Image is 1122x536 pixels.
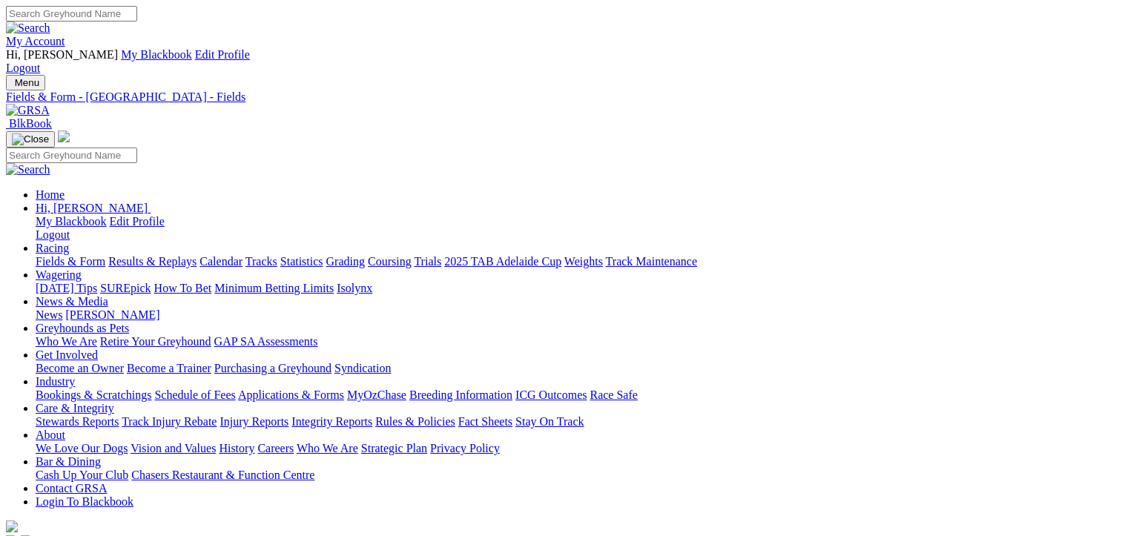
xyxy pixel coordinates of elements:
[36,242,69,254] a: Racing
[36,282,1116,295] div: Wagering
[36,308,1116,322] div: News & Media
[36,442,128,454] a: We Love Our Dogs
[245,255,277,268] a: Tracks
[334,362,391,374] a: Syndication
[108,255,197,268] a: Results & Replays
[36,388,1116,402] div: Industry
[110,215,165,228] a: Edit Profile
[36,215,107,228] a: My Blackbook
[36,415,1116,429] div: Care & Integrity
[6,48,118,61] span: Hi, [PERSON_NAME]
[6,117,52,130] a: BlkBook
[36,469,1116,482] div: Bar & Dining
[414,255,441,268] a: Trials
[347,388,406,401] a: MyOzChase
[564,255,603,268] a: Weights
[36,429,65,441] a: About
[36,415,119,428] a: Stewards Reports
[36,375,75,388] a: Industry
[36,469,128,481] a: Cash Up Your Club
[36,442,1116,455] div: About
[36,322,129,334] a: Greyhounds as Pets
[36,362,124,374] a: Become an Owner
[154,388,235,401] a: Schedule of Fees
[36,215,1116,242] div: Hi, [PERSON_NAME]
[6,62,40,74] a: Logout
[6,131,55,148] button: Toggle navigation
[6,90,1116,104] a: Fields & Form - [GEOGRAPHIC_DATA] - Fields
[257,442,294,454] a: Careers
[6,163,50,176] img: Search
[6,104,50,117] img: GRSA
[515,415,584,428] a: Stay On Track
[337,282,372,294] a: Isolynx
[36,348,98,361] a: Get Involved
[36,255,105,268] a: Fields & Form
[36,202,151,214] a: Hi, [PERSON_NAME]
[214,362,331,374] a: Purchasing a Greyhound
[458,415,512,428] a: Fact Sheets
[220,415,288,428] a: Injury Reports
[36,308,62,321] a: News
[36,495,133,508] a: Login To Blackbook
[131,442,216,454] a: Vision and Values
[36,388,151,401] a: Bookings & Scratchings
[36,228,70,241] a: Logout
[36,255,1116,268] div: Racing
[326,255,365,268] a: Grading
[6,148,137,163] input: Search
[154,282,212,294] a: How To Bet
[36,188,65,201] a: Home
[36,268,82,281] a: Wagering
[36,282,97,294] a: [DATE] Tips
[6,75,45,90] button: Toggle navigation
[127,362,211,374] a: Become a Trainer
[6,48,1116,75] div: My Account
[12,133,49,145] img: Close
[214,282,334,294] a: Minimum Betting Limits
[131,469,314,481] a: Chasers Restaurant & Function Centre
[375,415,455,428] a: Rules & Policies
[195,48,250,61] a: Edit Profile
[58,130,70,142] img: logo-grsa-white.png
[361,442,427,454] a: Strategic Plan
[238,388,344,401] a: Applications & Forms
[122,415,217,428] a: Track Injury Rebate
[36,202,148,214] span: Hi, [PERSON_NAME]
[6,520,18,532] img: logo-grsa-white.png
[121,48,192,61] a: My Blackbook
[6,35,65,47] a: My Account
[6,6,137,21] input: Search
[297,442,358,454] a: Who We Are
[214,335,318,348] a: GAP SA Assessments
[409,388,512,401] a: Breeding Information
[36,402,114,414] a: Care & Integrity
[15,77,39,88] span: Menu
[291,415,372,428] a: Integrity Reports
[6,21,50,35] img: Search
[36,335,97,348] a: Who We Are
[606,255,697,268] a: Track Maintenance
[219,442,254,454] a: History
[100,282,151,294] a: SUREpick
[199,255,242,268] a: Calendar
[65,308,159,321] a: [PERSON_NAME]
[36,335,1116,348] div: Greyhounds as Pets
[36,295,108,308] a: News & Media
[36,362,1116,375] div: Get Involved
[280,255,323,268] a: Statistics
[444,255,561,268] a: 2025 TAB Adelaide Cup
[36,455,101,468] a: Bar & Dining
[368,255,412,268] a: Coursing
[430,442,500,454] a: Privacy Policy
[515,388,587,401] a: ICG Outcomes
[9,117,52,130] span: BlkBook
[36,482,107,494] a: Contact GRSA
[590,388,637,401] a: Race Safe
[100,335,211,348] a: Retire Your Greyhound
